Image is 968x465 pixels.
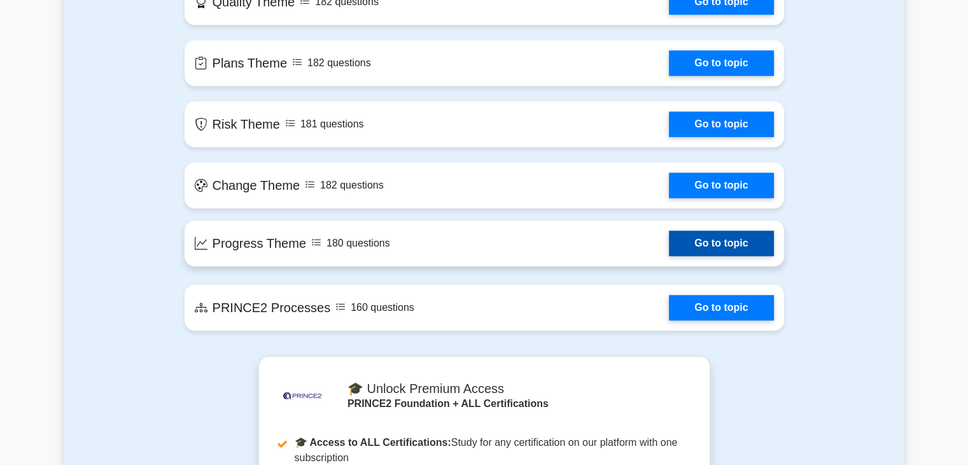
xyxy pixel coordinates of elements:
a: Go to topic [669,173,773,198]
a: Go to topic [669,111,773,137]
a: Go to topic [669,50,773,76]
a: Go to topic [669,295,773,320]
a: Go to topic [669,231,773,256]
